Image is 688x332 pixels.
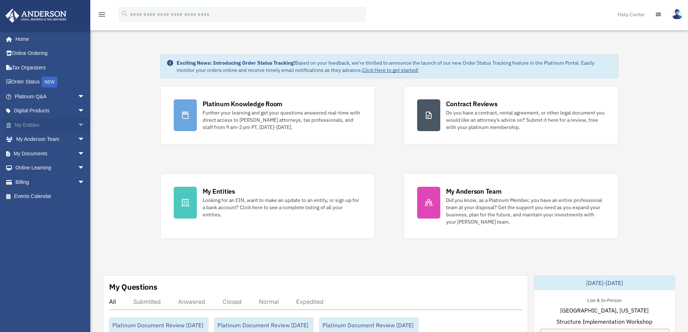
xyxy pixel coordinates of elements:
div: Platinum Knowledge Room [203,99,283,108]
a: Home [5,32,92,46]
div: Contract Reviews [446,99,498,108]
a: Order StatusNEW [5,75,96,90]
img: User Pic [672,9,683,20]
div: Looking for an EIN, want to make an update to an entity, or sign up for a bank account? Click her... [203,197,362,218]
a: My Documentsarrow_drop_down [5,146,96,161]
div: Expedited [296,298,324,305]
span: arrow_drop_down [78,118,92,133]
div: Further your learning and get your questions answered real-time with direct access to [PERSON_NAM... [203,109,362,131]
span: arrow_drop_down [78,175,92,190]
div: All [109,298,116,305]
a: Events Calendar [5,189,96,204]
a: Billingarrow_drop_down [5,175,96,189]
a: Online Learningarrow_drop_down [5,161,96,175]
a: Contract Reviews Do you have a contract, rental agreement, or other legal document you would like... [404,86,618,145]
div: Closed [222,298,242,305]
div: Answered [178,298,205,305]
a: Platinum Knowledge Room Further your learning and get your questions answered real-time with dire... [160,86,375,145]
div: Do you have a contract, rental agreement, or other legal document you would like an attorney's ad... [446,109,605,131]
div: [DATE]-[DATE] [534,276,675,290]
img: Anderson Advisors Platinum Portal [3,9,69,23]
a: menu [98,13,106,19]
div: My Questions [109,281,157,292]
div: My Anderson Team [446,187,502,196]
a: My Entitiesarrow_drop_down [5,118,96,132]
span: arrow_drop_down [78,132,92,147]
div: Normal [259,298,279,305]
a: My Anderson Team Did you know, as a Platinum Member, you have an entire professional team at your... [404,173,618,239]
span: [GEOGRAPHIC_DATA], [US_STATE] [560,306,649,315]
a: Platinum Q&Aarrow_drop_down [5,89,96,104]
a: My Anderson Teamarrow_drop_down [5,132,96,147]
span: Structure Implementation Workshop [557,317,652,326]
a: Click Here to get started! [362,67,419,73]
div: My Entities [203,187,235,196]
div: Did you know, as a Platinum Member, you have an entire professional team at your disposal? Get th... [446,197,605,225]
i: search [121,10,129,18]
a: Tax Organizers [5,60,96,75]
div: Submitted [133,298,161,305]
i: menu [98,10,106,19]
strong: Exciting News: Introducing Order Status Tracking! [177,60,295,66]
span: arrow_drop_down [78,161,92,176]
a: My Entities Looking for an EIN, want to make an update to an entity, or sign up for a bank accoun... [160,173,375,239]
span: arrow_drop_down [78,146,92,161]
div: Live & In-Person [581,296,627,303]
a: Online Ordering [5,46,96,61]
div: NEW [42,77,57,87]
div: Based on your feedback, we're thrilled to announce the launch of our new Order Status Tracking fe... [177,59,612,74]
a: Digital Productsarrow_drop_down [5,104,96,118]
span: arrow_drop_down [78,89,92,104]
span: arrow_drop_down [78,104,92,118]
